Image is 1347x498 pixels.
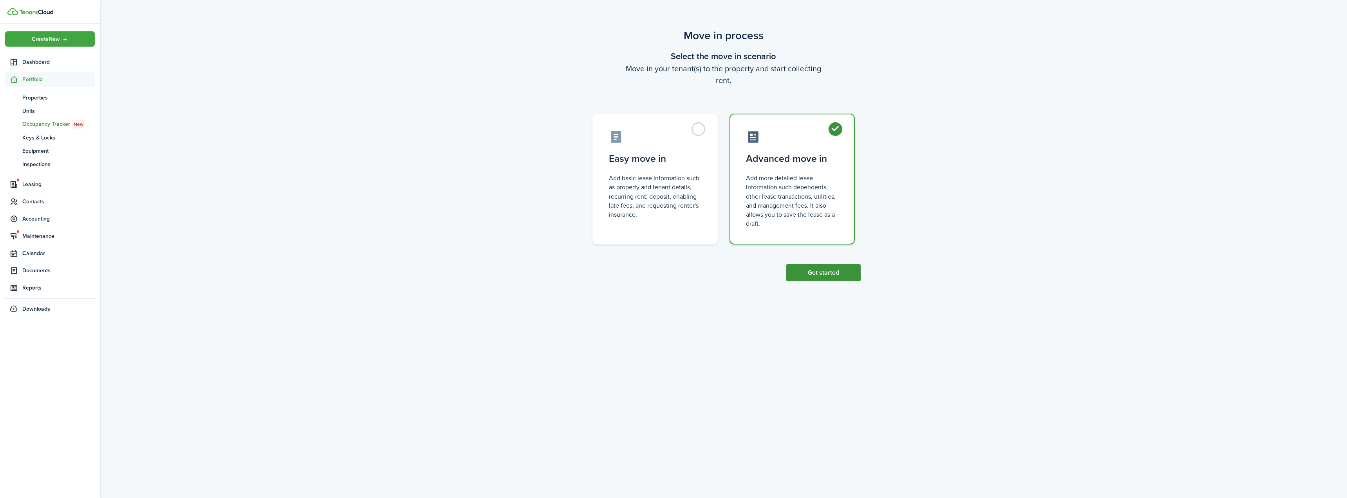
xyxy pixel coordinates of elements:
[5,31,95,47] button: Open menu
[786,264,861,281] button: Get started
[22,120,95,129] span: Occupancy Tracker
[22,284,95,292] span: Reports
[22,266,95,275] span: Documents
[5,118,95,131] a: Occupancy TrackerNew
[746,174,838,228] control-radio-card-description: Add more detailed lease information such dependents, other lease transactions, utilities, and man...
[22,147,95,155] span: Equipment
[22,305,50,313] span: Downloads
[609,174,701,219] control-radio-card-description: Add basic lease information such as property and tenant details, recurring rent, deposit, enablin...
[74,121,83,128] span: New
[22,75,95,83] span: Portfolio
[5,131,95,144] a: Keys & Locks
[7,8,18,15] img: TenantCloud
[22,134,95,142] span: Keys & Locks
[5,280,95,295] a: Reports
[22,249,95,257] span: Calendar
[609,152,701,166] control-radio-card-title: Easy move in
[5,54,95,70] a: Dashboard
[22,215,95,223] span: Accounting
[587,27,861,44] scenario-title: Move in process
[22,58,95,66] span: Dashboard
[22,160,95,168] span: Inspections
[19,10,53,14] img: TenantCloud
[22,232,95,240] span: Maintenance
[22,94,95,102] span: Properties
[22,197,95,206] span: Contacts
[22,107,95,115] span: Units
[587,50,861,63] wizard-step-header-title: Select the move in scenario
[587,63,861,86] wizard-step-header-description: Move in your tenant(s) to the property and start collecting rent.
[5,158,95,171] a: Inspections
[5,144,95,158] a: Equipment
[5,104,95,118] a: Units
[32,36,60,42] span: Create New
[746,152,838,166] control-radio-card-title: Advanced move in
[5,91,95,104] a: Properties
[22,180,95,188] span: Leasing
